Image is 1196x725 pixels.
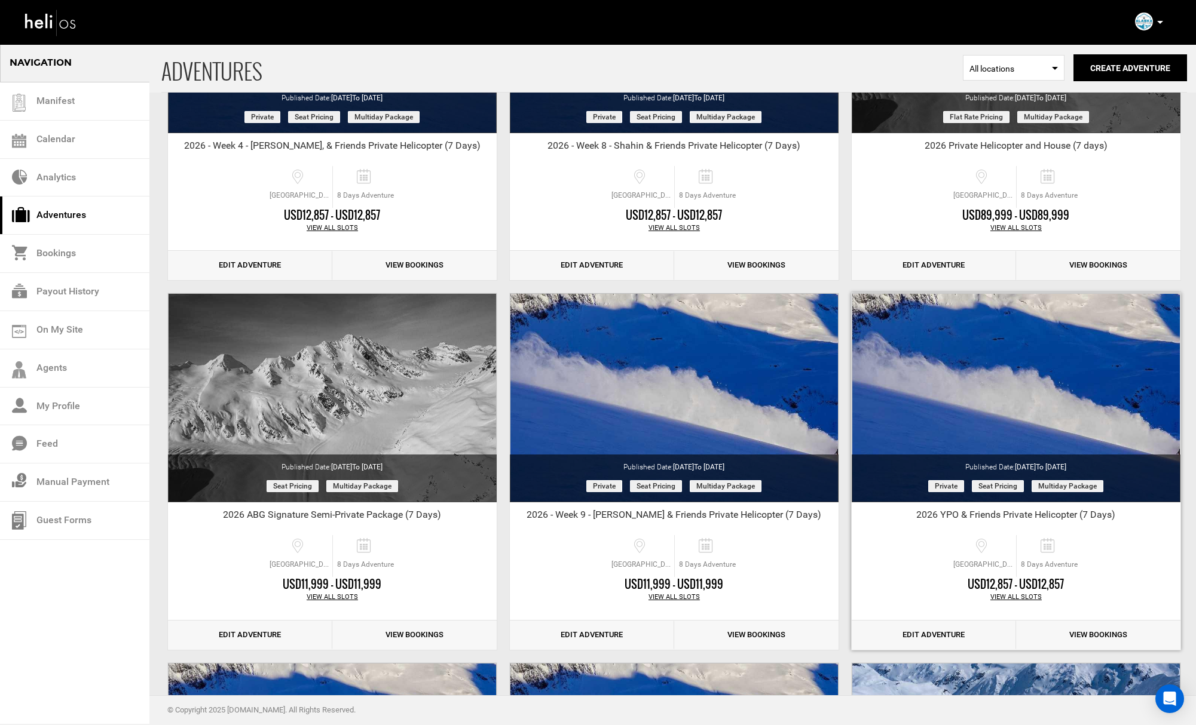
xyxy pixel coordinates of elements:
span: Select box activate [963,55,1065,81]
div: View All Slots [852,592,1180,602]
span: Multiday package [690,111,761,123]
span: Multiday package [1017,111,1089,123]
div: 2026 - Week 4 - [PERSON_NAME], & Friends Private Helicopter (7 Days) [168,139,497,157]
a: View Bookings [1016,251,1180,280]
span: to [DATE] [1036,94,1066,102]
div: View All Slots [168,223,497,233]
div: USD11,999 - USD11,999 [168,577,497,592]
div: View All Slots [510,223,839,233]
div: Published Date: [168,85,497,103]
a: View Bookings [1016,620,1180,650]
span: [DATE] [673,94,724,102]
span: All locations [969,63,1058,75]
span: Private [586,480,622,492]
div: Published Date: [510,454,839,472]
span: to [DATE] [694,94,724,102]
div: 2026 - Week 8 - Shahin & Friends Private Helicopter (7 Days) [510,139,839,157]
span: 8 Days Adventure [675,191,740,201]
div: Published Date: [852,85,1180,103]
span: [GEOGRAPHIC_DATA][PERSON_NAME], [GEOGRAPHIC_DATA] [608,560,674,570]
img: calendar.svg [12,134,26,148]
span: [DATE] [331,463,383,471]
div: 2026 - Week 9 - [PERSON_NAME] & Friends Private Helicopter (7 Days) [510,508,839,526]
div: View All Slots [852,223,1180,233]
span: 8 Days Adventure [1017,191,1082,201]
button: Create Adventure [1073,54,1187,81]
a: View Bookings [332,251,497,280]
span: Seat Pricing [630,111,682,123]
span: to [DATE] [352,463,383,471]
span: Seat Pricing [630,480,682,492]
span: 8 Days Adventure [675,560,740,570]
span: [GEOGRAPHIC_DATA][PERSON_NAME], [GEOGRAPHIC_DATA] [950,191,1016,201]
span: Multiday package [348,111,420,123]
span: to [DATE] [352,94,383,102]
div: 2026 Private Helicopter and House (7 days) [852,139,1180,157]
span: [GEOGRAPHIC_DATA][PERSON_NAME], [GEOGRAPHIC_DATA] [950,560,1016,570]
div: Open Intercom Messenger [1155,684,1184,713]
a: Edit Adventure [510,251,674,280]
span: 8 Days Adventure [333,560,398,570]
span: Multiday package [326,480,398,492]
span: [DATE] [673,463,724,471]
div: Published Date: [510,85,839,103]
span: 8 Days Adventure [1017,560,1082,570]
div: USD11,999 - USD11,999 [510,577,839,592]
span: Multiday package [690,480,761,492]
a: View Bookings [674,251,839,280]
span: to [DATE] [694,463,724,471]
div: Published Date: [852,454,1180,472]
span: Seat Pricing [288,111,340,123]
span: Multiday package [1032,480,1103,492]
img: guest-list.svg [10,94,28,112]
span: [GEOGRAPHIC_DATA][PERSON_NAME], [GEOGRAPHIC_DATA] [267,560,332,570]
span: to [DATE] [1036,463,1066,471]
span: [DATE] [331,94,383,102]
a: Edit Adventure [852,620,1016,650]
span: [DATE] [1015,94,1066,102]
a: Edit Adventure [852,251,1016,280]
span: 8 Days Adventure [333,191,398,201]
img: 438683b5cd015f564d7e3f120c79d992.png [1135,13,1153,30]
span: Private [928,480,964,492]
img: on_my_site.svg [12,325,26,338]
div: USD89,999 - USD89,999 [852,208,1180,223]
span: [DATE] [1015,463,1066,471]
div: USD12,857 - USD12,857 [168,208,497,223]
span: [GEOGRAPHIC_DATA][PERSON_NAME], [GEOGRAPHIC_DATA] [608,191,674,201]
div: Published Date: [168,454,497,472]
span: Private [586,111,622,123]
a: Edit Adventure [168,620,332,650]
a: Edit Adventure [510,620,674,650]
img: heli-logo [24,7,78,38]
a: View Bookings [674,620,839,650]
span: Seat Pricing [267,480,319,492]
span: [GEOGRAPHIC_DATA][PERSON_NAME], [GEOGRAPHIC_DATA] [267,191,332,201]
div: 2026 ABG Signature Semi-Private Package (7 Days) [168,508,497,526]
div: 2026 YPO & Friends Private Helicopter (7 Days) [852,508,1180,526]
span: Private [244,111,280,123]
img: agents-icon.svg [12,361,26,379]
a: Edit Adventure [168,251,332,280]
span: Seat Pricing [972,480,1024,492]
div: USD12,857 - USD12,857 [510,208,839,223]
div: USD12,857 - USD12,857 [852,577,1180,592]
span: ADVENTURES [161,44,963,92]
div: View All Slots [510,592,839,602]
a: View Bookings [332,620,497,650]
span: Flat Rate Pricing [943,111,1010,123]
div: View All Slots [168,592,497,602]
